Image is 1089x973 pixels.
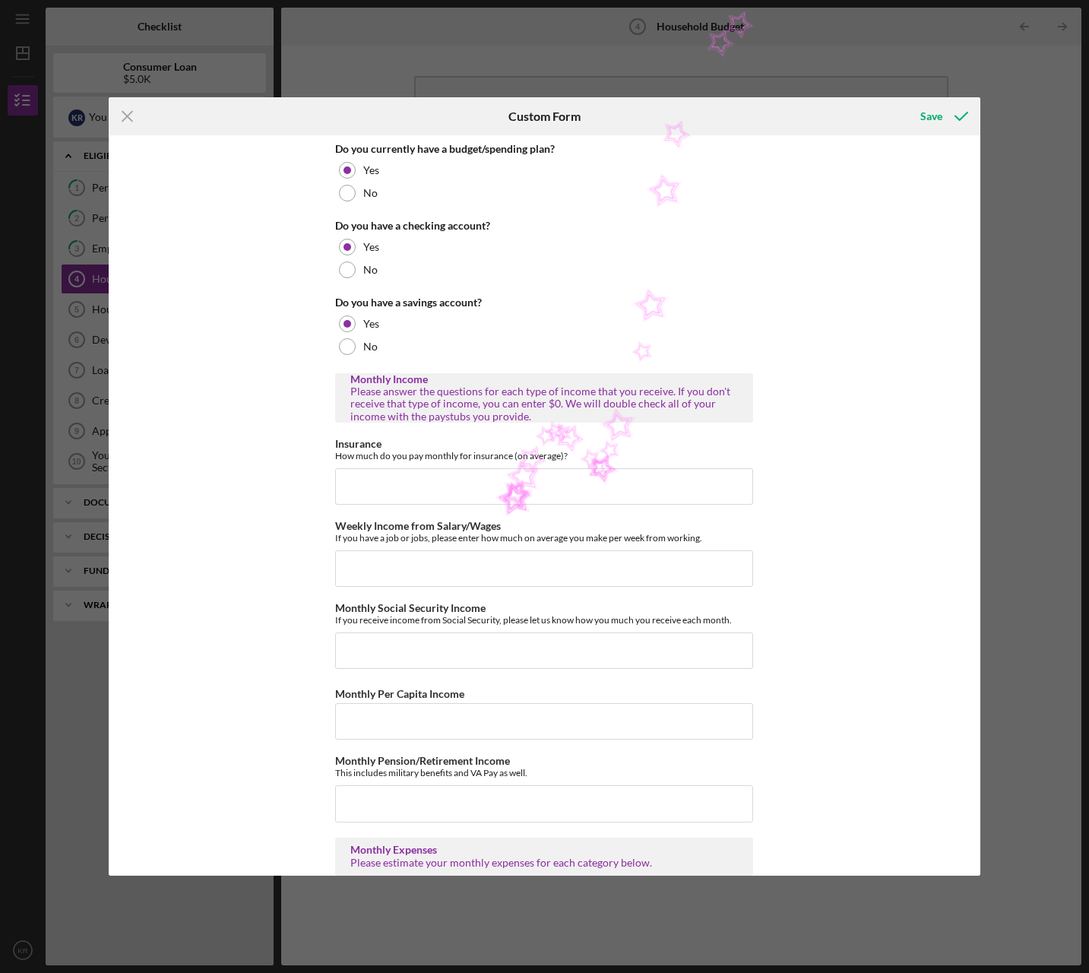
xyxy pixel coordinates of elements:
[350,373,738,385] div: Monthly Income
[335,601,486,614] label: Monthly Social Security Income
[905,101,980,132] button: Save
[350,857,738,869] div: Please estimate your monthly expenses for each category below.
[335,767,753,778] div: This includes military benefits and VA Pay as well.
[350,844,738,856] div: Monthly Expenses
[363,264,378,276] label: No
[335,754,510,767] label: Monthly Pension/Retirement Income
[363,341,378,353] label: No
[363,318,379,330] label: Yes
[335,687,464,700] label: Monthly Per Capita Income
[335,450,753,461] div: How much do you pay monthly for insurance (on average)?
[363,164,379,176] label: Yes
[363,187,378,199] label: No
[335,296,753,309] div: Do you have a savings account?
[335,532,753,544] div: If you have a job or jobs, please enter how much on average you make per week from working.
[363,241,379,253] label: Yes
[350,385,738,422] div: Please answer the questions for each type of income that you receive. If you don't receive that t...
[335,519,501,532] label: Weekly Income from Salary/Wages
[335,437,381,450] label: Insurance
[335,143,753,155] div: Do you currently have a budget/spending plan?
[335,614,753,626] div: If you receive income from Social Security, please let us know how you much you receive each month.
[335,220,753,232] div: Do you have a checking account?
[508,109,581,123] h6: Custom Form
[920,101,942,132] div: Save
